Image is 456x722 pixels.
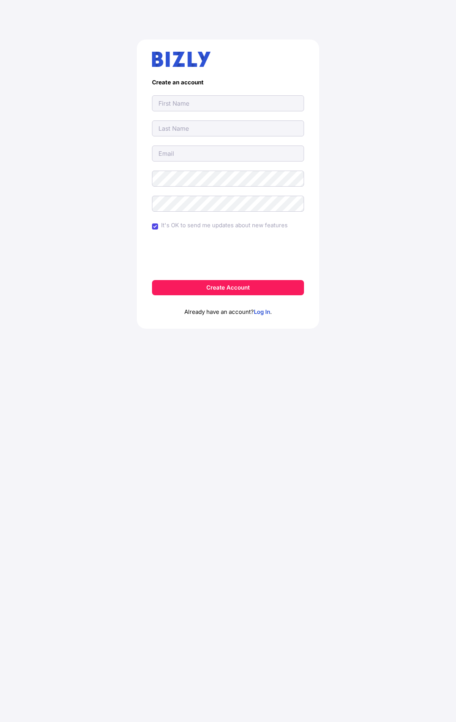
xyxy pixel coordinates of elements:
[152,95,304,111] input: First Name
[152,295,304,317] p: Already have an account? .
[152,280,304,295] button: Create Account
[170,241,286,271] iframe: reCAPTCHA
[152,146,304,161] input: Email
[254,308,270,315] a: Log In
[161,221,288,230] label: It's OK to send me updates about new features
[152,79,304,86] h4: Create an account
[152,120,304,136] input: Last Name
[152,52,211,67] img: bizly_logo.svg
